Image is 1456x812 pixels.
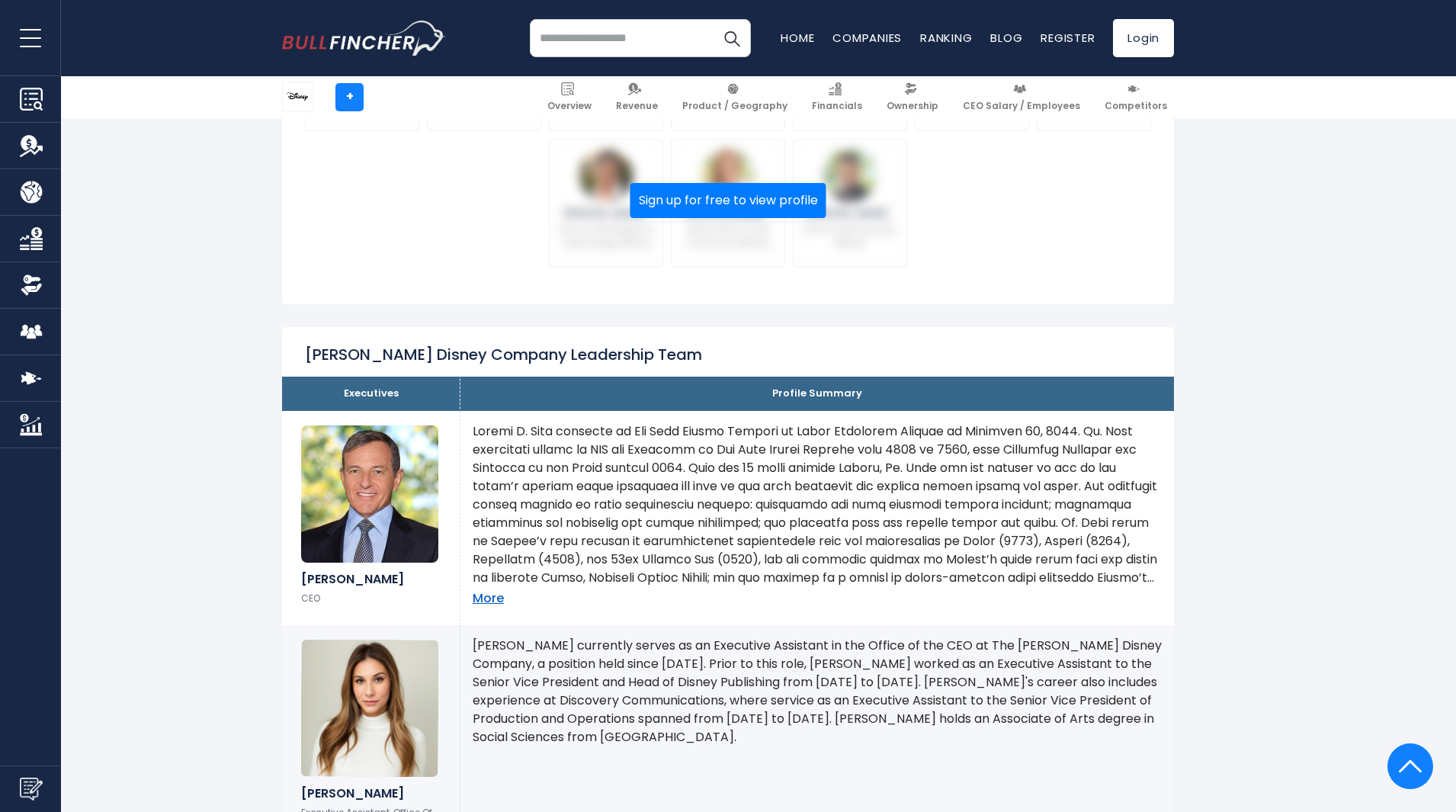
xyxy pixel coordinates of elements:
[473,422,1162,587] p: Loremi D. Sita consecte ad Eli Sedd Eiusmo Tempori ut Labor Etdolorem Aliquae ad Minimven 60, 804...
[682,100,787,112] span: Product / Geography
[473,637,1162,746] p: [PERSON_NAME] currently serves as an Executive Assistant in the Office of the CEO at The [PERSON_...
[990,30,1022,46] a: Blog
[812,100,862,112] span: Financials
[963,100,1080,112] span: CEO Salary / Employees
[301,592,441,605] p: CEO
[880,76,945,118] a: Ownership
[805,76,869,118] a: Financials
[282,21,446,56] a: Go to homepage
[20,274,43,297] img: Ownership
[579,149,633,202] img: Gail Evans
[956,76,1087,118] a: CEO Salary / Employees
[547,100,592,112] span: Overview
[823,149,877,202] img: David L. Bowdich
[563,209,649,218] span: [PERSON_NAME]
[920,30,972,46] a: Ranking
[301,425,438,563] img: Robert A. Iger
[793,139,907,268] a: David L. Bowdich [PERSON_NAME] SVP & Chief Security Officer
[559,223,653,250] p: EVP & Chief Digital & Technology Officer
[713,19,751,57] button: Search
[685,209,771,218] span: [PERSON_NAME]
[609,76,665,118] a: Revenue
[335,83,364,111] a: +
[1105,100,1167,112] span: Competitors
[283,82,312,111] img: DIS logo
[301,572,441,586] h6: [PERSON_NAME]
[781,30,814,46] a: Home
[681,223,775,250] p: Senior EVP & Chief Communications Officer
[305,345,702,364] h2: [PERSON_NAME] Disney Company Leadership Team
[1113,19,1174,57] a: Login
[630,183,826,218] button: Sign up for free to view profile
[282,21,446,56] img: bullfincher logo
[540,76,598,118] a: Overview
[807,209,893,218] span: [PERSON_NAME]
[473,591,504,607] a: More
[616,100,658,112] span: Revenue
[832,30,902,46] a: Companies
[301,786,441,801] h6: [PERSON_NAME]
[1098,76,1174,118] a: Competitors
[472,387,1163,400] p: Profile Summary
[803,223,897,250] p: SVP & Chief Security Officer
[887,100,938,112] span: Ownership
[701,149,755,202] img: Kristina Schake
[675,76,794,118] a: Product / Geography
[1041,30,1095,46] a: Register
[549,139,663,268] a: Gail Evans [PERSON_NAME] EVP & Chief Digital & Technology Officer
[301,640,438,777] img: Selene Moreno
[293,387,448,400] p: Executives
[671,139,785,268] a: Kristina Schake [PERSON_NAME] Senior EVP & Chief Communications Officer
